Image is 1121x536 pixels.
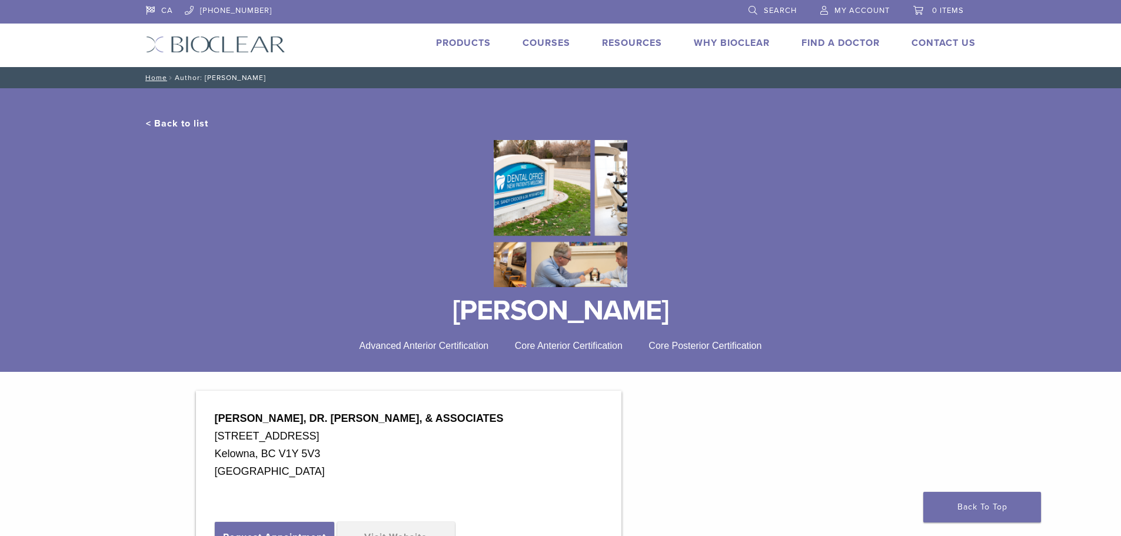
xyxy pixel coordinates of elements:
a: Resources [602,37,662,49]
a: Find A Doctor [801,37,880,49]
a: Courses [523,37,570,49]
a: < Back to list [146,118,208,129]
a: Products [436,37,491,49]
div: Kelowna, BC V1Y 5V3 [GEOGRAPHIC_DATA] [215,445,603,480]
span: Search [764,6,797,15]
a: Home [142,74,167,82]
span: Advanced Anterior Certification [360,341,489,351]
span: My Account [834,6,890,15]
img: Bioclear [146,36,285,53]
div: [STREET_ADDRESS] [215,427,603,445]
strong: [PERSON_NAME], DR. [PERSON_NAME], & ASSOCIATES [215,412,504,424]
a: Contact Us [912,37,976,49]
span: / [167,75,175,81]
a: Back To Top [923,492,1041,522]
nav: Author: [PERSON_NAME] [137,67,984,88]
a: Why Bioclear [694,37,770,49]
span: 0 items [932,6,964,15]
img: Bioclear [494,140,627,287]
span: Core Anterior Certification [515,341,623,351]
span: Core Posterior Certification [648,341,761,351]
h1: [PERSON_NAME] [146,297,976,325]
